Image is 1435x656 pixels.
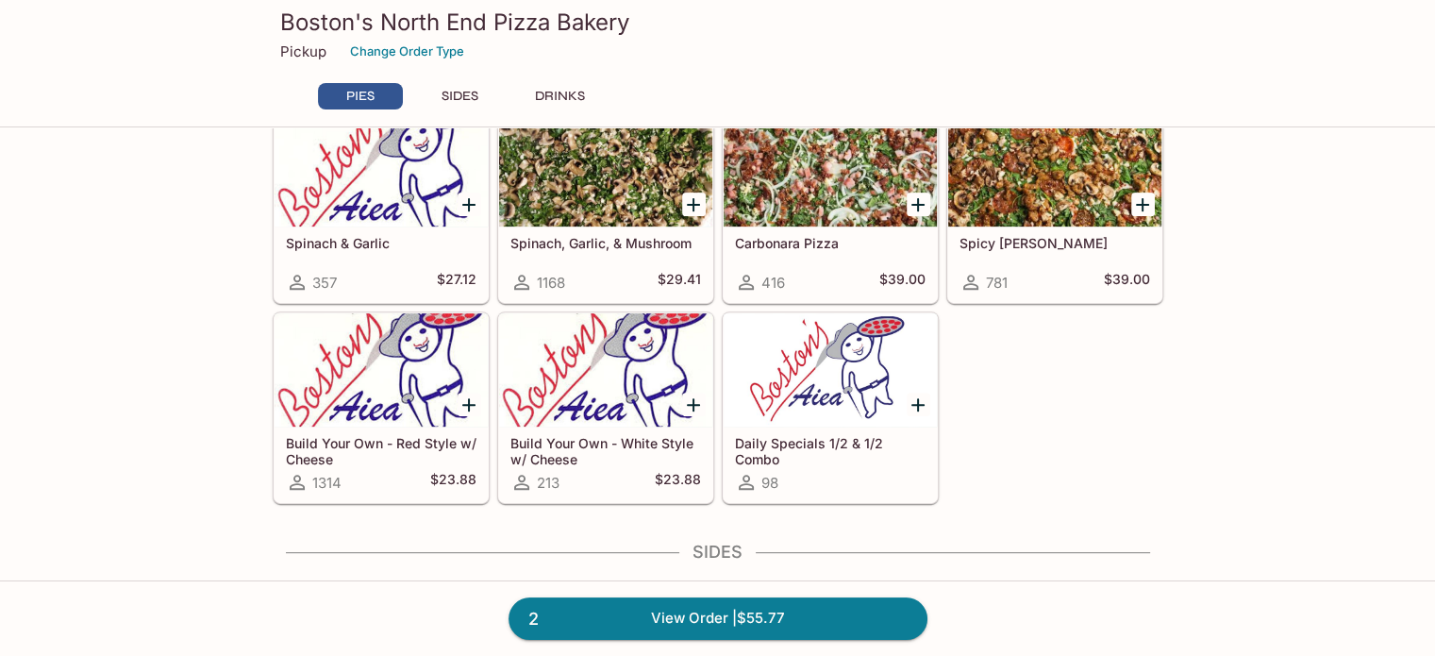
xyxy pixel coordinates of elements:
[1131,193,1155,216] button: Add Spicy Jenny
[682,193,706,216] button: Add Spinach, Garlic, & Mushroom
[274,112,489,303] a: Spinach & Garlic357$27.12
[735,235,926,251] h5: Carbonara Pizza
[682,393,706,416] button: Add Build Your Own - White Style w/ Cheese
[537,274,565,292] span: 1168
[458,193,481,216] button: Add Spinach & Garlic
[280,42,326,60] p: Pickup
[286,435,476,466] h5: Build Your Own - Red Style w/ Cheese
[510,235,701,251] h5: Spinach, Garlic, & Mushroom
[948,113,1161,227] div: Spicy Jenny
[498,312,713,503] a: Build Your Own - White Style w/ Cheese213$23.88
[537,474,559,492] span: 213
[959,235,1150,251] h5: Spicy [PERSON_NAME]
[907,393,930,416] button: Add Daily Specials 1/2 & 1/2 Combo
[735,435,926,466] h5: Daily Specials 1/2 & 1/2 Combo
[273,542,1163,563] h4: SIDES
[879,271,926,294] h5: $39.00
[509,597,927,639] a: 2View Order |$55.77
[907,193,930,216] button: Add Carbonara Pizza
[658,271,701,294] h5: $29.41
[761,274,785,292] span: 416
[498,112,713,303] a: Spinach, Garlic, & Mushroom1168$29.41
[274,312,489,503] a: Build Your Own - Red Style w/ Cheese1314$23.88
[986,274,1008,292] span: 781
[342,37,473,66] button: Change Order Type
[430,471,476,494] h5: $23.88
[723,312,938,503] a: Daily Specials 1/2 & 1/2 Combo98
[318,83,403,109] button: PIES
[437,271,476,294] h5: $27.12
[761,474,778,492] span: 98
[275,113,488,227] div: Spinach & Garlic
[499,113,712,227] div: Spinach, Garlic, & Mushroom
[312,274,337,292] span: 357
[723,112,938,303] a: Carbonara Pizza416$39.00
[724,313,937,427] div: Daily Specials 1/2 & 1/2 Combo
[724,113,937,227] div: Carbonara Pizza
[947,112,1162,303] a: Spicy [PERSON_NAME]781$39.00
[499,313,712,427] div: Build Your Own - White Style w/ Cheese
[1104,271,1150,294] h5: $39.00
[517,606,550,632] span: 2
[510,435,701,466] h5: Build Your Own - White Style w/ Cheese
[286,235,476,251] h5: Spinach & Garlic
[458,393,481,416] button: Add Build Your Own - Red Style w/ Cheese
[518,83,603,109] button: DRINKS
[418,83,503,109] button: SIDES
[655,471,701,494] h5: $23.88
[280,8,1156,37] h3: Boston's North End Pizza Bakery
[312,474,342,492] span: 1314
[275,313,488,427] div: Build Your Own - Red Style w/ Cheese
